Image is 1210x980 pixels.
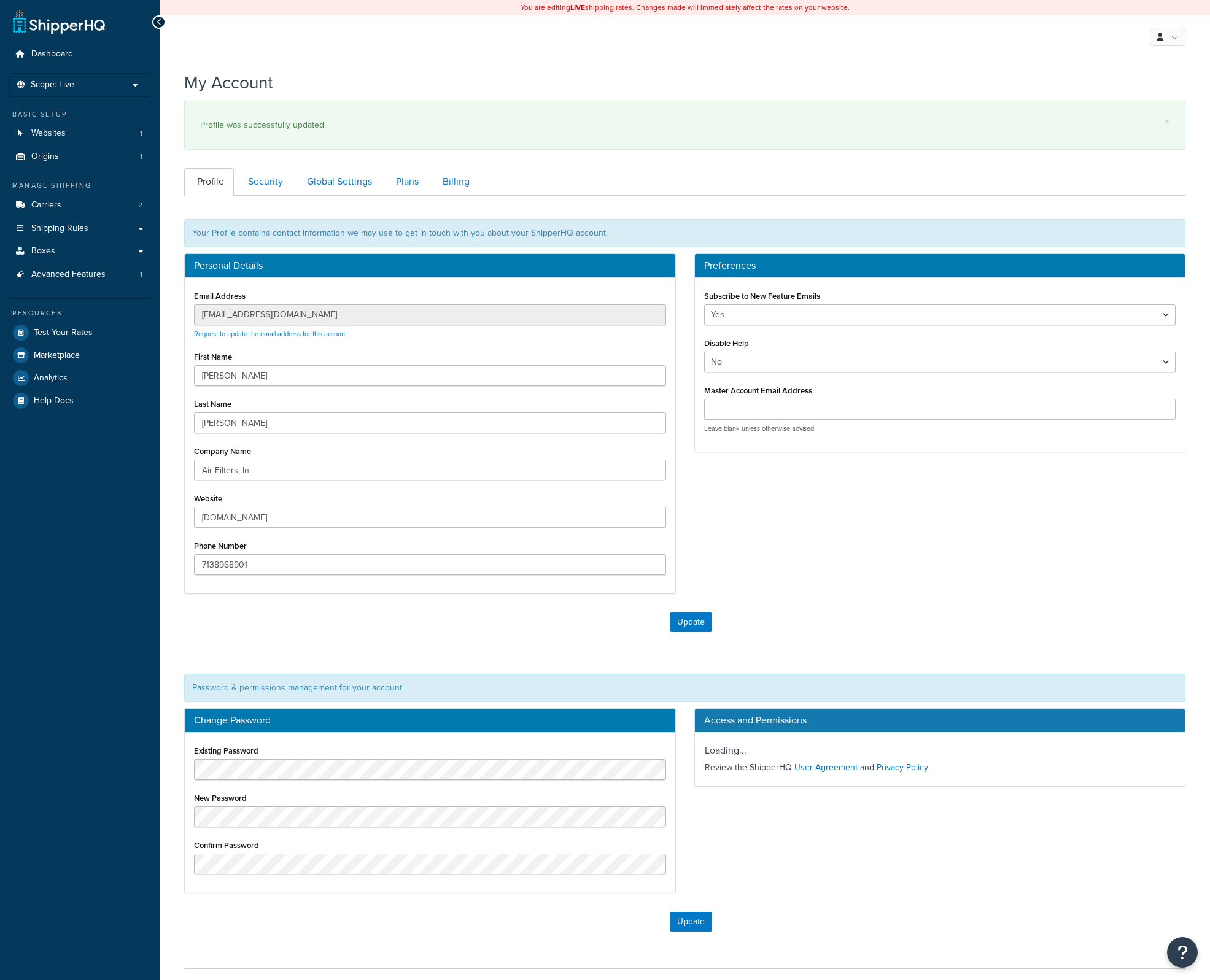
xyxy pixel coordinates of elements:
label: Disable Help [704,339,749,348]
h3: Personal Details [194,260,666,271]
div: Your Profile contains contact information we may use to get in touch with you about your ShipperH... [184,219,1185,247]
a: Dashboard [9,43,150,66]
div: Basic Setup [9,109,150,120]
a: Advanced Features 1 [9,263,150,286]
label: Phone Number [194,541,247,550]
span: Websites [31,128,66,139]
span: Marketplace [34,350,80,361]
a: Analytics [9,367,150,389]
a: Boxes [9,240,150,263]
div: Manage Shipping [9,180,150,191]
a: Test Your Rates [9,322,150,344]
a: Shipping Rules [9,217,150,240]
label: Confirm Password [194,841,259,850]
li: Websites [9,122,150,145]
h3: Access and Permissions [695,709,1185,732]
a: Origins 1 [9,145,150,168]
span: Test Your Rates [34,328,93,338]
div: Profile was successfully updated. [200,117,1169,134]
div: Loading... [695,732,1185,786]
a: ShipperHQ Home [13,9,105,34]
a: Help Docs [9,390,150,412]
a: Privacy Policy [877,761,928,774]
a: Websites 1 [9,122,150,145]
span: Carriers [31,200,61,210]
div: Password & permissions management for your account. [184,674,1185,702]
li: Origins [9,145,150,168]
h1: My Account [184,71,273,95]
a: Profile [184,168,234,196]
p: Review the ShipperHQ and [705,759,1176,776]
span: 1 [140,128,142,139]
span: Scope: Live [31,80,74,90]
label: Website [194,494,222,503]
a: Billing [430,168,479,196]
b: LIVE [570,2,585,13]
h3: Preferences [704,260,1176,271]
span: 1 [140,269,142,280]
span: Shipping Rules [31,223,88,234]
span: Dashboard [31,49,73,60]
div: Resources [9,308,150,318]
button: Update [670,612,712,632]
li: Advanced Features [9,263,150,286]
h3: Change Password [194,715,666,726]
p: Leave blank unless otherwise advised [704,424,1176,433]
label: Subscribe to New Feature Emails [704,291,820,301]
a: User Agreement [794,761,858,774]
label: Existing Password [194,746,258,755]
button: Open Resource Center [1167,937,1198,968]
a: Request to update the email address for this account [194,329,347,339]
label: First Name [194,352,232,361]
a: Global Settings [294,168,382,196]
span: 2 [138,200,142,210]
a: Carriers 2 [9,194,150,217]
span: Origins [31,152,59,162]
a: × [1165,117,1169,126]
span: Boxes [31,246,55,257]
span: 1 [140,152,142,162]
a: Plans [383,168,429,196]
span: Analytics [34,373,68,384]
label: New Password [194,793,247,803]
label: Last Name [194,399,231,409]
label: Email Address [194,291,246,301]
label: Master Account Email Address [704,386,812,395]
span: Advanced Features [31,269,106,280]
a: Marketplace [9,344,150,366]
button: Update [670,912,712,932]
a: Security [235,168,293,196]
label: Company Name [194,447,251,456]
li: Carriers [9,194,150,217]
span: Help Docs [34,396,74,406]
